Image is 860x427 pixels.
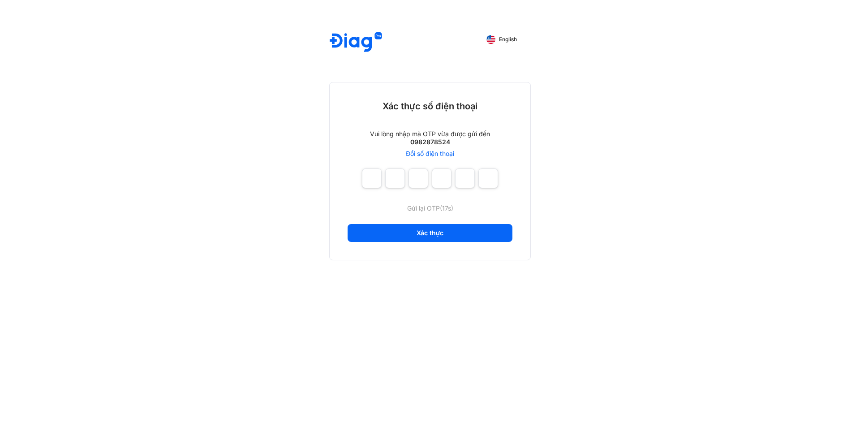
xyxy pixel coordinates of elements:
a: Đổi số điện thoại [406,150,454,158]
div: Vui lòng nhập mã OTP vừa được gửi đến [370,130,490,138]
div: 0982878524 [410,138,450,146]
img: logo [330,32,382,53]
img: English [486,35,495,44]
button: Xác thực [348,224,512,242]
button: English [480,32,523,47]
div: Xác thực số điện thoại [383,100,477,112]
span: English [499,36,517,43]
